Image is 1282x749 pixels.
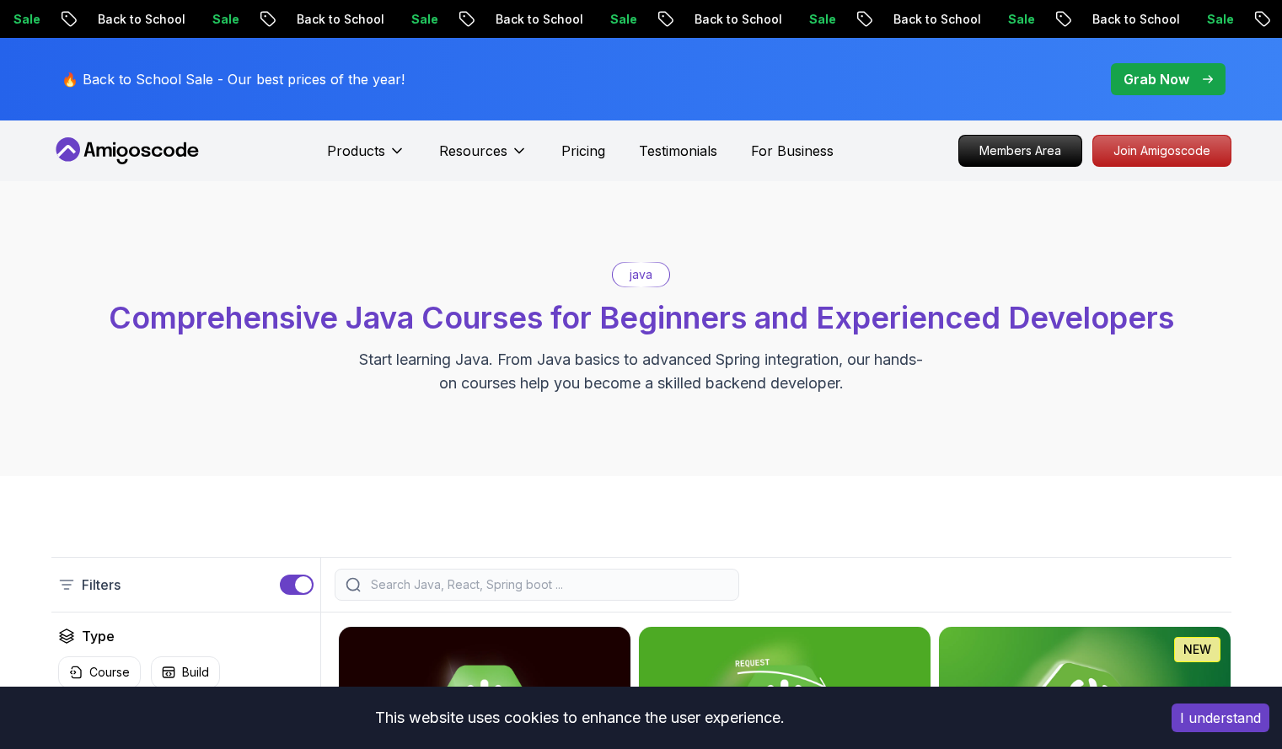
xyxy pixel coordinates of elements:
[82,575,121,595] p: Filters
[1172,704,1269,732] button: Accept cookies
[1093,136,1231,166] p: Join Amigoscode
[72,11,186,28] p: Back to School
[58,656,141,688] button: Course
[1183,641,1211,658] p: NEW
[630,266,652,283] p: java
[151,656,220,688] button: Build
[82,626,115,646] h2: Type
[439,141,528,174] button: Resources
[958,135,1082,167] a: Members Area
[561,141,605,161] a: Pricing
[867,11,982,28] p: Back to School
[182,664,209,681] p: Build
[1092,135,1231,167] a: Join Amigoscode
[327,141,405,174] button: Products
[1066,11,1181,28] p: Back to School
[89,664,130,681] p: Course
[639,141,717,161] a: Testimonials
[13,699,1146,736] div: This website uses cookies to enhance the user experience.
[1124,69,1189,89] p: Grab Now
[584,11,638,28] p: Sale
[1181,11,1235,28] p: Sale
[271,11,385,28] p: Back to School
[982,11,1036,28] p: Sale
[668,11,783,28] p: Back to School
[959,136,1081,166] p: Members Area
[367,576,728,593] input: Search Java, React, Spring boot ...
[439,141,507,161] p: Resources
[469,11,584,28] p: Back to School
[385,11,439,28] p: Sale
[186,11,240,28] p: Sale
[751,141,834,161] a: For Business
[109,299,1174,336] span: Comprehensive Java Courses for Beginners and Experienced Developers
[358,348,925,395] p: Start learning Java. From Java basics to advanced Spring integration, our hands-on courses help y...
[327,141,385,161] p: Products
[62,69,405,89] p: 🔥 Back to School Sale - Our best prices of the year!
[783,11,837,28] p: Sale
